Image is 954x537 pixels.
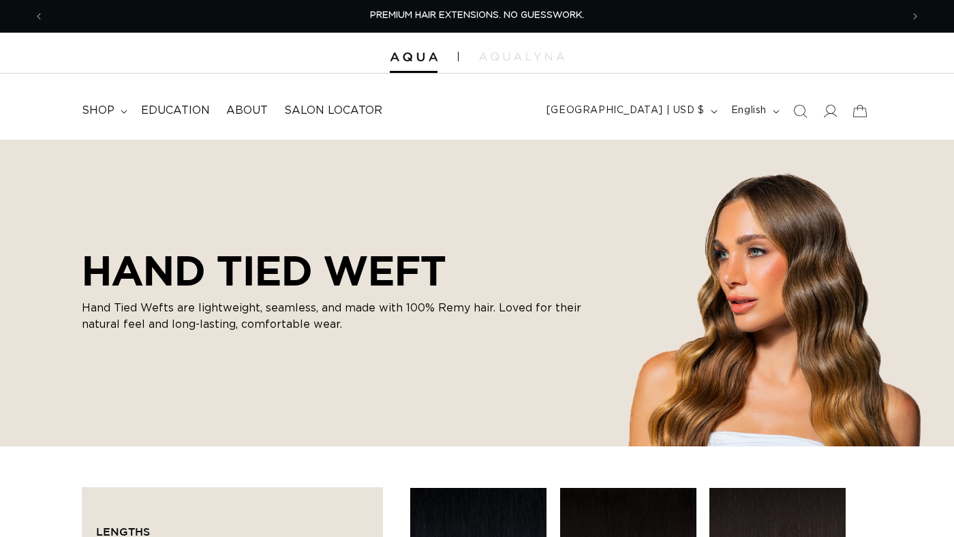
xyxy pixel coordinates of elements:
[723,98,785,124] button: English
[82,104,114,118] span: shop
[479,52,564,61] img: aqualyna.com
[133,95,218,126] a: Education
[24,3,54,29] button: Previous announcement
[547,104,705,118] span: [GEOGRAPHIC_DATA] | USD $
[370,11,584,20] span: PREMIUM HAIR EXTENSIONS. NO GUESSWORK.
[141,104,210,118] span: Education
[538,98,723,124] button: [GEOGRAPHIC_DATA] | USD $
[284,104,382,118] span: Salon Locator
[900,3,930,29] button: Next announcement
[226,104,268,118] span: About
[82,300,600,333] p: Hand Tied Wefts are lightweight, seamless, and made with 100% Remy hair. Loved for their natural ...
[785,96,815,126] summary: Search
[74,95,133,126] summary: shop
[731,104,767,118] span: English
[390,52,437,62] img: Aqua Hair Extensions
[218,95,276,126] a: About
[276,95,390,126] a: Salon Locator
[82,247,600,294] h2: HAND TIED WEFT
